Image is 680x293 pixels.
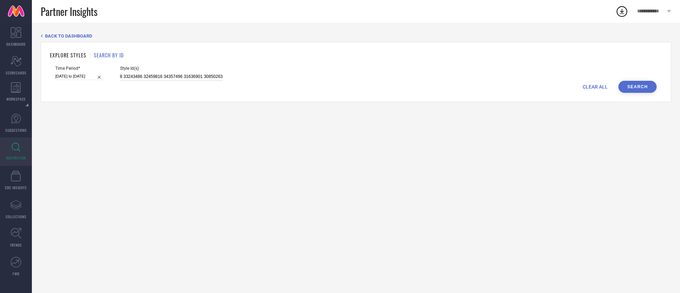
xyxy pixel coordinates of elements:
[50,51,86,59] h1: EXPLORE STYLES
[616,5,628,18] div: Open download list
[41,33,671,39] div: Back TO Dashboard
[6,41,25,47] span: DASHBOARD
[6,70,27,75] span: SCORECARDS
[45,33,92,39] span: BACK TO DASHBOARD
[94,51,124,59] h1: SEARCH BY ID
[55,66,104,71] span: Time Period*
[120,73,223,81] input: Enter comma separated style ids e.g. 12345, 67890
[10,242,22,248] span: TRENDS
[5,128,27,133] span: SUGGESTIONS
[6,155,26,160] span: INSPIRATION
[41,4,97,19] span: Partner Insights
[13,271,19,276] span: FWD
[6,96,26,102] span: WORKSPACE
[120,66,223,71] span: Style Id(s)
[6,214,27,219] span: COLLECTIONS
[55,73,104,80] input: Select time period
[5,185,27,190] span: CDC INSIGHTS
[583,84,608,90] span: CLEAR ALL
[618,81,657,93] button: Search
